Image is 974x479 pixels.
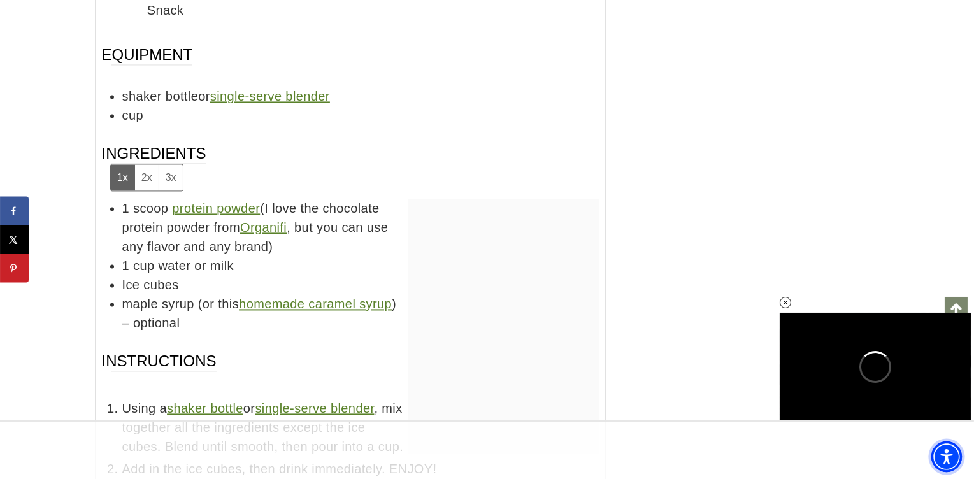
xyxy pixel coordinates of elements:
[102,351,217,391] span: Instructions
[133,201,168,215] span: scoop
[111,164,134,190] button: Adjust servings by 1x
[122,201,389,254] span: (I love the chocolate protein powder from , but you can use any flavor and any brand)
[158,259,234,273] span: water or milk
[167,401,243,415] a: shaker bottle
[102,45,193,65] span: Equipment
[122,106,599,125] div: cup
[159,164,183,190] button: Adjust servings by 3x
[133,259,154,273] span: cup
[210,89,330,103] a: single-serve blender
[931,441,962,472] div: Accessibility Menu
[122,297,397,330] span: maple syrup (or this ) – optional
[134,164,159,190] button: Adjust servings by 2x
[240,220,287,234] a: Organifi
[255,401,374,415] a: single-serve blender
[945,297,968,320] a: Scroll to top
[122,259,130,273] span: 1
[122,278,179,292] span: Ice cubes
[102,143,206,191] span: Ingredients
[122,399,599,456] span: Using a or , mix together all the ingredients except the ice cubes. Blend until smooth, then pour...
[198,89,330,103] span: or
[172,201,260,215] a: protein powder
[122,201,130,215] span: 1
[122,87,599,106] div: shaker bottle
[239,297,392,311] a: homemade caramel syrup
